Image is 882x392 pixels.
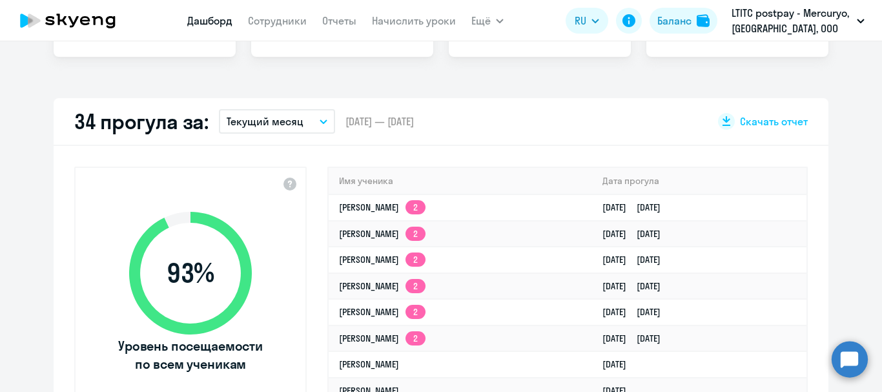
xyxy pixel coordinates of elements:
[339,333,426,344] a: [PERSON_NAME]2
[248,14,307,27] a: Сотрудники
[602,306,671,318] a: [DATE][DATE]
[602,358,637,370] a: [DATE]
[732,5,852,36] p: LTITC postpay - Mercuryo, [GEOGRAPHIC_DATA], ООО
[329,168,592,194] th: Имя ученика
[339,228,426,240] a: [PERSON_NAME]2
[74,108,209,134] h2: 34 прогула за:
[602,333,671,344] a: [DATE][DATE]
[405,331,426,346] app-skyeng-badge: 2
[187,14,232,27] a: Дашборд
[725,5,871,36] button: LTITC postpay - Mercuryo, [GEOGRAPHIC_DATA], ООО
[116,258,265,289] span: 93 %
[339,254,426,265] a: [PERSON_NAME]2
[339,306,426,318] a: [PERSON_NAME]2
[650,8,717,34] button: Балансbalance
[322,14,356,27] a: Отчеты
[227,114,303,129] p: Текущий месяц
[345,114,414,129] span: [DATE] — [DATE]
[471,8,504,34] button: Ещё
[405,253,426,267] app-skyeng-badge: 2
[697,14,710,27] img: balance
[602,228,671,240] a: [DATE][DATE]
[405,305,426,319] app-skyeng-badge: 2
[657,13,692,28] div: Баланс
[405,279,426,293] app-skyeng-badge: 2
[339,280,426,292] a: [PERSON_NAME]2
[372,14,456,27] a: Начислить уроки
[740,114,808,129] span: Скачать отчет
[602,201,671,213] a: [DATE][DATE]
[602,280,671,292] a: [DATE][DATE]
[339,201,426,213] a: [PERSON_NAME]2
[566,8,608,34] button: RU
[405,227,426,241] app-skyeng-badge: 2
[116,337,265,373] span: Уровень посещаемости по всем ученикам
[219,109,335,134] button: Текущий месяц
[405,200,426,214] app-skyeng-badge: 2
[592,168,806,194] th: Дата прогула
[575,13,586,28] span: RU
[471,13,491,28] span: Ещё
[602,254,671,265] a: [DATE][DATE]
[339,358,399,370] a: [PERSON_NAME]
